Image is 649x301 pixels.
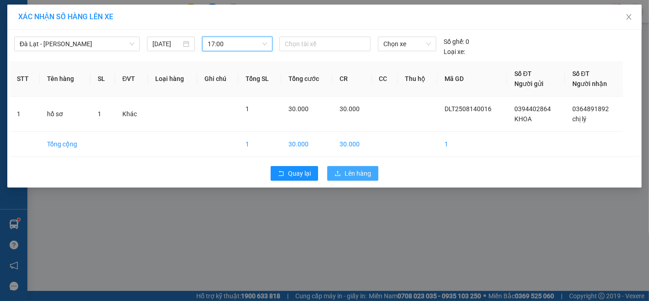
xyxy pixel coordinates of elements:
[197,61,239,97] th: Ghi chú
[281,132,332,157] td: 30.000
[288,105,309,113] span: 30.000
[572,115,586,123] span: chị lý
[288,168,311,178] span: Quay lại
[514,80,544,87] span: Người gửi
[115,97,148,132] td: Khác
[572,70,590,77] span: Số ĐT
[40,61,90,97] th: Tên hàng
[514,70,532,77] span: Số ĐT
[271,166,318,181] button: rollbackQuay lại
[372,61,398,97] th: CC
[20,37,134,51] span: Đà Lạt - Phan Thiết
[340,105,360,113] span: 30.000
[208,37,267,51] span: 17:00
[90,61,115,97] th: SL
[18,12,113,21] span: XÁC NHẬN SỐ HÀNG LÊN XE
[572,80,607,87] span: Người nhận
[445,105,492,113] span: DLT2508140016
[335,170,341,177] span: upload
[332,132,372,157] td: 30.000
[10,97,40,132] td: 1
[278,170,284,177] span: rollback
[444,37,469,47] div: 0
[238,61,281,97] th: Tổng SL
[98,110,101,118] span: 1
[616,5,642,30] button: Close
[40,97,90,132] td: hồ sơ
[40,132,90,157] td: Tổng cộng
[383,37,431,51] span: Chọn xe
[514,115,532,123] span: KHOA
[444,37,464,47] span: Số ghế:
[95,54,164,73] div: Nhận: [PERSON_NAME]
[115,61,148,97] th: ĐVT
[148,61,197,97] th: Loại hàng
[238,132,281,157] td: 1
[398,61,437,97] th: Thu hộ
[437,61,507,97] th: Mã GD
[52,38,120,48] text: DLT2508140018
[281,61,332,97] th: Tổng cước
[345,168,371,178] span: Lên hàng
[572,105,609,113] span: 0364891892
[327,166,378,181] button: uploadLên hàng
[437,132,507,157] td: 1
[152,39,181,49] input: 14/08/2025
[7,54,91,73] div: Gửi: VP [GEOGRAPHIC_DATA]
[332,61,372,97] th: CR
[625,13,633,21] span: close
[10,61,40,97] th: STT
[444,47,465,57] span: Loại xe:
[514,105,551,113] span: 0394402864
[246,105,249,113] span: 1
